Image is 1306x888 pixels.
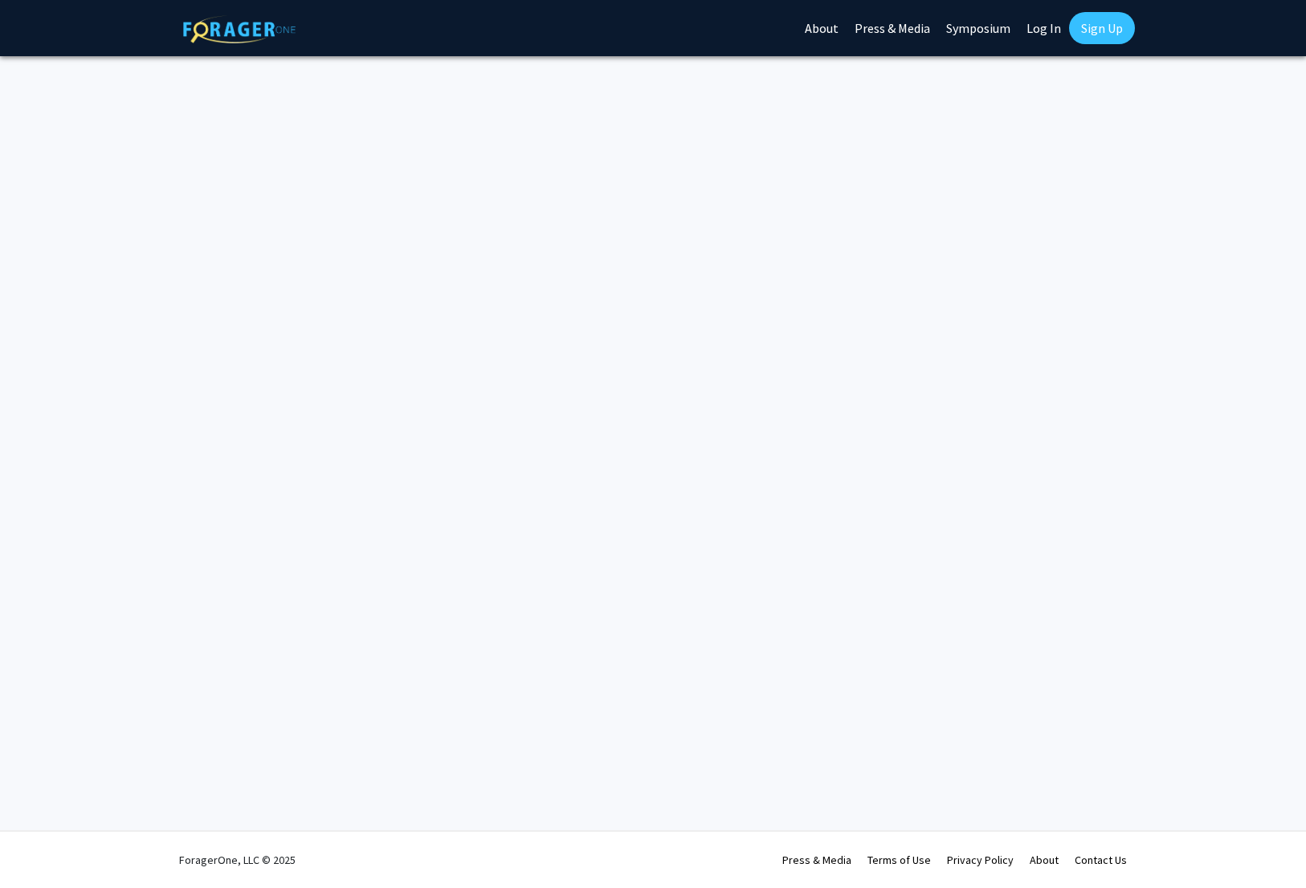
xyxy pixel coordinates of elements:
a: Terms of Use [867,853,931,867]
a: About [1030,853,1059,867]
div: ForagerOne, LLC © 2025 [179,832,296,888]
a: Contact Us [1075,853,1127,867]
a: Privacy Policy [947,853,1014,867]
a: Sign Up [1069,12,1135,44]
img: ForagerOne Logo [183,15,296,43]
a: Press & Media [782,853,851,867]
